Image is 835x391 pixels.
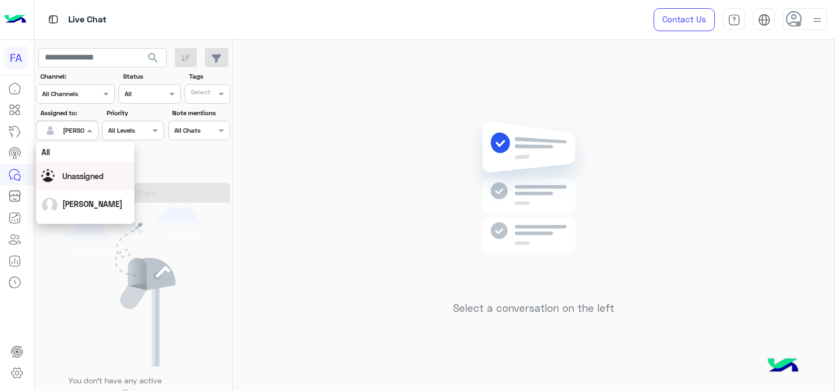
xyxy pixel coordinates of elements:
[455,112,613,294] img: no messages
[140,48,167,72] button: search
[46,13,60,26] img: tab
[42,198,57,213] img: picture
[4,46,28,69] div: FA
[728,14,740,26] img: tab
[43,123,58,138] img: defaultAdmin.png
[62,171,104,181] span: Unassigned
[64,207,202,366] img: empty users
[146,51,160,64] span: search
[764,347,802,386] img: hulul-logo.png
[36,142,134,224] ng-dropdown-panel: Options list
[42,147,50,157] span: All
[62,199,122,209] span: [PERSON_NAME]
[42,169,58,186] img: Unassigned.svg
[107,108,163,118] label: Priority
[172,108,228,118] label: Note mentions
[123,72,179,81] label: Status
[758,14,771,26] img: tab
[40,72,114,81] label: Channel:
[68,13,107,27] p: Live Chat
[654,8,715,31] a: Contact Us
[40,108,97,118] label: Assigned to:
[189,87,210,100] div: Select
[189,72,229,81] label: Tags
[723,8,745,31] a: tab
[4,8,26,31] img: Logo
[453,302,614,315] h5: Select a conversation on the left
[810,13,824,27] img: profile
